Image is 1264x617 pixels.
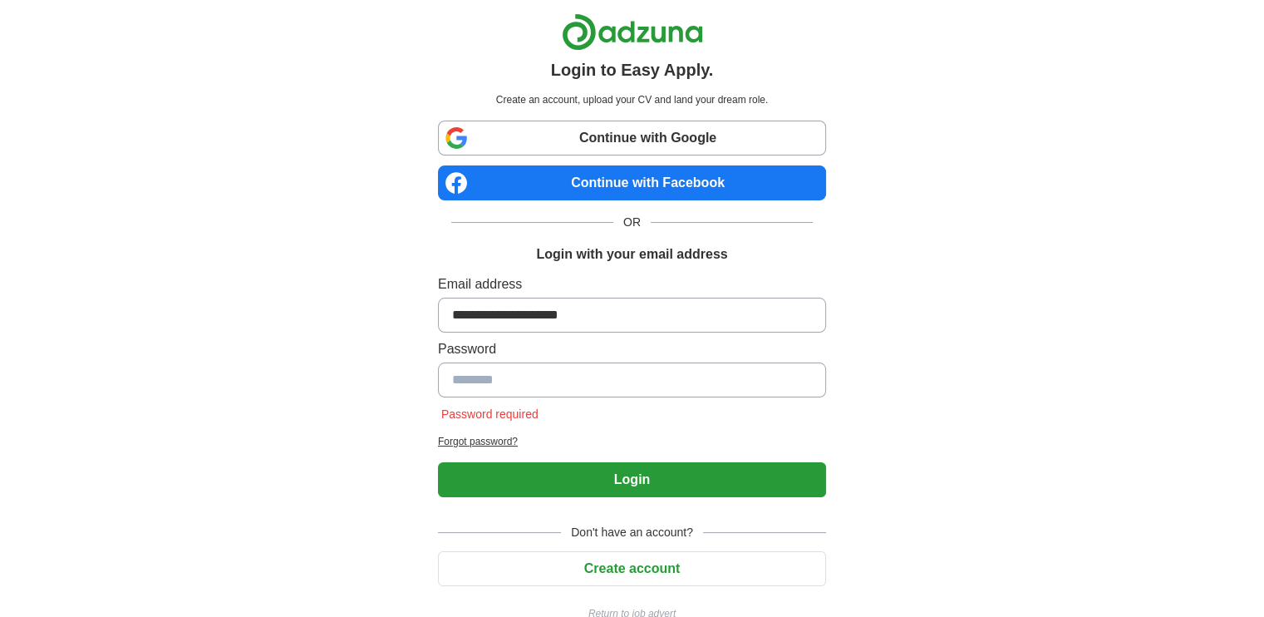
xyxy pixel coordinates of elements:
[561,524,703,541] span: Don't have an account?
[438,121,826,155] a: Continue with Google
[551,57,714,82] h1: Login to Easy Apply.
[562,13,703,51] img: Adzuna logo
[441,92,823,107] p: Create an account, upload your CV and land your dream role.
[438,407,542,421] span: Password required
[438,462,826,497] button: Login
[438,561,826,575] a: Create account
[438,434,826,449] a: Forgot password?
[613,214,651,231] span: OR
[438,551,826,586] button: Create account
[438,165,826,200] a: Continue with Facebook
[536,244,727,264] h1: Login with your email address
[438,339,826,359] label: Password
[438,274,826,294] label: Email address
